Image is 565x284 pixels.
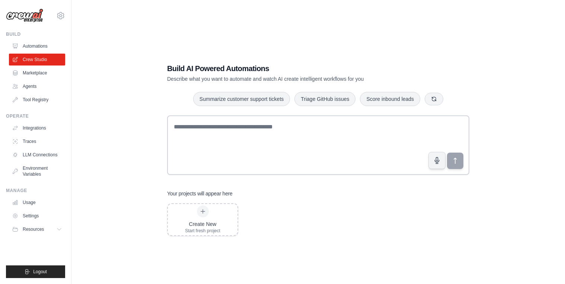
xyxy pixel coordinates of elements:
[6,188,65,194] div: Manage
[9,54,65,66] a: Crew Studio
[9,67,65,79] a: Marketplace
[6,31,65,37] div: Build
[193,92,290,106] button: Summarize customer support tickets
[9,122,65,134] a: Integrations
[9,94,65,106] a: Tool Registry
[9,210,65,222] a: Settings
[167,75,417,83] p: Describe what you want to automate and watch AI create intelligent workflows for you
[167,63,417,74] h1: Build AI Powered Automations
[9,40,65,52] a: Automations
[9,80,65,92] a: Agents
[294,92,355,106] button: Triage GitHub issues
[9,162,65,180] a: Environment Variables
[6,113,65,119] div: Operate
[185,228,220,234] div: Start fresh project
[9,135,65,147] a: Traces
[360,92,420,106] button: Score inbound leads
[9,149,65,161] a: LLM Connections
[6,9,43,23] img: Logo
[425,93,443,105] button: Get new suggestions
[428,152,446,169] button: Click to speak your automation idea
[9,197,65,208] a: Usage
[33,269,47,275] span: Logout
[9,223,65,235] button: Resources
[6,265,65,278] button: Logout
[167,190,233,197] h3: Your projects will appear here
[185,220,220,228] div: Create New
[23,226,44,232] span: Resources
